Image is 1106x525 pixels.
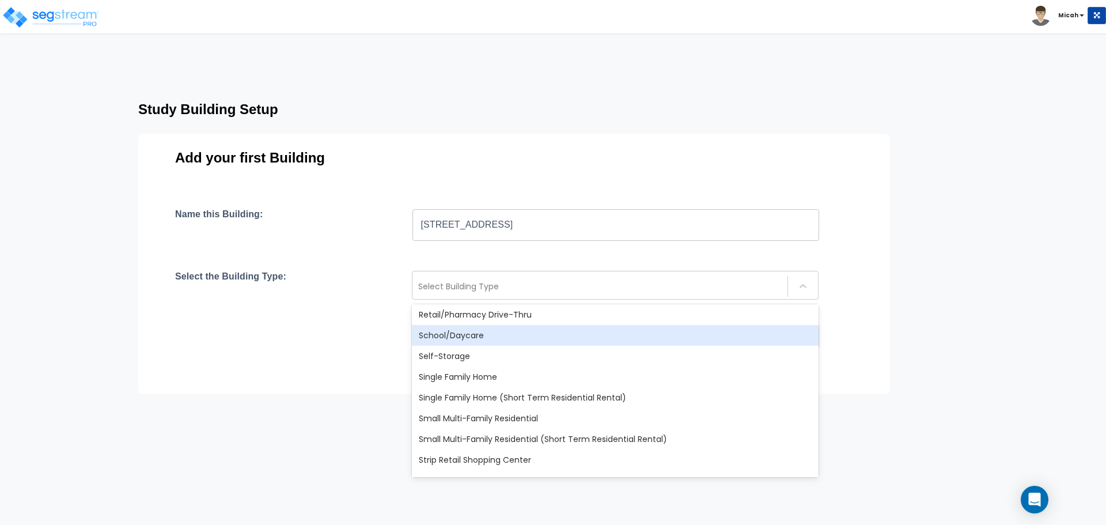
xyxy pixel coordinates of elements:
[175,271,286,300] h4: Select the Building Type:
[1021,486,1048,513] div: Open Intercom Messenger
[412,450,819,470] div: Strip Retail Shopping Center
[412,325,819,346] div: School/Daycare
[1031,6,1051,26] img: avatar.png
[175,209,263,241] h4: Name this Building:
[138,101,972,118] h3: Study Building Setup
[1058,11,1078,20] b: Micah
[412,408,819,429] div: Small Multi-Family Residential
[412,429,819,450] div: Small Multi-Family Residential (Short Term Residential Rental)
[412,304,819,325] div: Retail/Pharmacy Drive-Thru
[412,209,819,241] input: Building Name
[175,150,853,166] h3: Add your first Building
[412,470,819,491] div: Townhouse
[412,346,819,367] div: Self-Storage
[412,367,819,387] div: Single Family Home
[2,6,100,29] img: logo_pro_r.png
[412,387,819,408] div: Single Family Home (Short Term Residential Rental)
